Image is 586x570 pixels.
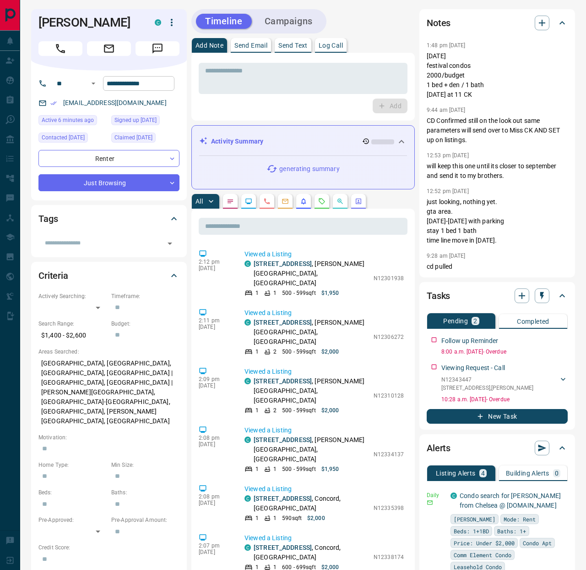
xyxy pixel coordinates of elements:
p: 4 [481,470,485,476]
p: 500 - 599 sqft [282,465,315,473]
svg: Emails [282,198,289,205]
p: $2,000 [321,348,339,356]
span: Contacted [DATE] [42,133,85,142]
p: 9:28 am [DATE] [427,253,466,259]
p: Pending [443,318,468,324]
p: 2 [473,318,477,324]
p: $2,000 [307,514,325,522]
p: $1,950 [321,289,339,297]
a: [EMAIL_ADDRESS][DOMAIN_NAME] [63,99,167,106]
p: N12334137 [374,450,404,459]
div: N12343447[STREET_ADDRESS],[PERSON_NAME] [441,374,568,394]
div: condos.ca [450,493,457,499]
p: Listing Alerts [436,470,476,476]
a: [STREET_ADDRESS] [254,436,312,443]
div: condos.ca [244,378,251,384]
a: [STREET_ADDRESS] [254,319,312,326]
p: 2:12 pm [199,259,231,265]
svg: Notes [227,198,234,205]
p: 500 - 599 sqft [282,289,315,297]
p: N12338174 [374,553,404,561]
div: condos.ca [244,495,251,502]
p: 1 [255,465,259,473]
p: , [PERSON_NAME][GEOGRAPHIC_DATA], [GEOGRAPHIC_DATA] [254,376,369,405]
p: Budget: [111,320,179,328]
p: 1 [273,514,277,522]
p: Send Text [278,42,308,49]
p: Actively Searching: [38,292,107,300]
h2: Alerts [427,441,450,455]
span: Signed up [DATE] [114,116,157,125]
button: Campaigns [255,14,322,29]
p: Log Call [319,42,343,49]
button: Open [163,237,176,250]
p: [DATE] [199,265,231,271]
p: N12310128 [374,392,404,400]
div: Renter [38,150,179,167]
p: Viewed a Listing [244,484,404,494]
svg: Calls [263,198,271,205]
p: , Concord, [GEOGRAPHIC_DATA] [254,543,369,562]
div: Wed Aug 13 2025 [38,133,107,145]
p: , [PERSON_NAME][GEOGRAPHIC_DATA], [GEOGRAPHIC_DATA] [254,259,369,288]
span: Active 6 minutes ago [42,116,94,125]
p: generating summary [279,164,339,174]
p: [DATE] [199,500,231,506]
p: Daily [427,491,445,499]
p: [DATE] festival condos 2000/budget 1 bed + den / 1 bath [DATE] at 11 CK [427,51,568,100]
p: 590 sqft [282,514,302,522]
p: [DATE] [199,324,231,330]
p: , Concord, [GEOGRAPHIC_DATA] [254,494,369,513]
p: 1 [273,289,277,297]
p: N12335398 [374,504,404,512]
p: 1 [255,348,259,356]
button: Timeline [196,14,252,29]
a: [STREET_ADDRESS] [254,260,312,267]
p: Search Range: [38,320,107,328]
div: Tags [38,208,179,230]
h2: Tags [38,211,58,226]
div: Tasks [427,285,568,307]
p: will keep this one until its closer to september and send it to my brothers. [427,161,568,181]
p: N12343447 [441,376,533,384]
span: Email [87,41,131,56]
p: [GEOGRAPHIC_DATA], [GEOGRAPHIC_DATA], [GEOGRAPHIC_DATA], [GEOGRAPHIC_DATA] | [GEOGRAPHIC_DATA], [... [38,356,179,429]
p: 10:28 a.m. [DATE] - Overdue [441,395,568,404]
p: Home Type: [38,461,107,469]
p: 2:11 pm [199,317,231,324]
p: Credit Score: [38,543,179,552]
span: Condo Apt [523,538,552,548]
svg: Agent Actions [355,198,362,205]
p: Add Note [195,42,223,49]
p: N12301938 [374,274,404,282]
p: CD Confirmed still on the look out same parameters will send over to Miss CK AND SET up on listings. [427,116,568,145]
p: Pre-Approval Amount: [111,516,179,524]
div: Alerts [427,437,568,459]
span: Comm Element Condo [454,550,511,559]
p: [DATE] [199,382,231,389]
p: Activity Summary [211,137,263,146]
h2: Criteria [38,268,68,283]
p: $1,950 [321,465,339,473]
p: , [PERSON_NAME][GEOGRAPHIC_DATA], [GEOGRAPHIC_DATA] [254,435,369,464]
p: 0 [555,470,559,476]
p: All [195,198,203,205]
p: 2:08 pm [199,435,231,441]
p: $2,000 [321,406,339,415]
svg: Opportunities [336,198,344,205]
p: Motivation: [38,433,179,442]
button: Open [88,78,99,89]
p: 2:09 pm [199,376,231,382]
div: Thu Aug 14 2025 [38,115,107,128]
p: Building Alerts [506,470,549,476]
p: 1 [255,514,259,522]
p: cd pulled [427,262,568,271]
div: Just Browsing [38,174,179,191]
p: 1:48 pm [DATE] [427,42,466,49]
span: Beds: 1+1BD [454,526,489,536]
p: Viewed a Listing [244,249,404,259]
a: [STREET_ADDRESS] [254,495,312,502]
div: Mon Jun 30 2025 [111,115,179,128]
div: condos.ca [155,19,161,26]
p: just looking, nothing yet. gta area. [DATE]-[DATE] with parking stay 1 bed 1 bath time line move ... [427,197,568,245]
